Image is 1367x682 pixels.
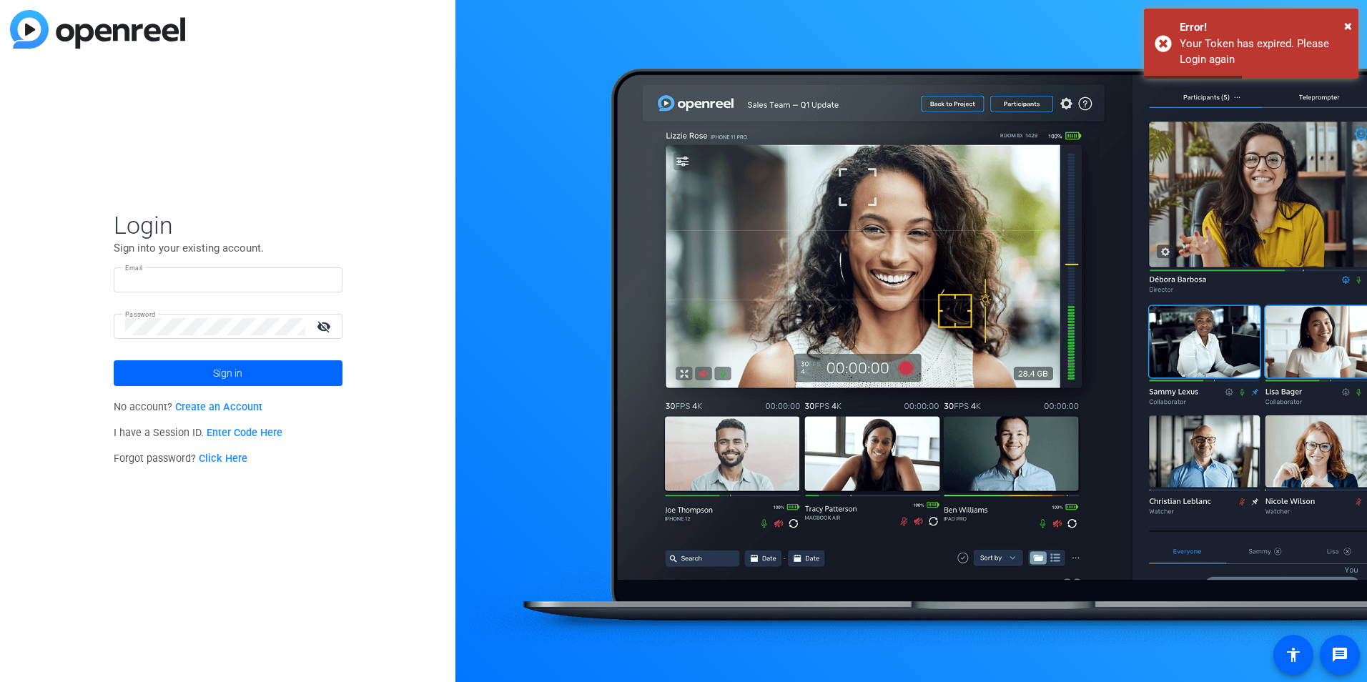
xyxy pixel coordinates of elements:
[114,240,342,256] p: Sign into your existing account.
[114,453,248,465] span: Forgot password?
[1285,646,1302,663] mat-icon: accessibility
[1331,646,1348,663] mat-icon: message
[114,210,342,240] span: Login
[114,360,342,386] button: Sign in
[114,427,283,439] span: I have a Session ID.
[213,355,242,391] span: Sign in
[10,10,185,49] img: blue-gradient.svg
[207,427,282,439] a: Enter Code Here
[114,401,263,413] span: No account?
[125,264,143,272] mat-label: Email
[199,453,247,465] a: Click Here
[175,401,262,413] a: Create an Account
[1180,36,1348,68] div: Your Token has expired. Please Login again
[308,316,342,337] mat-icon: visibility_off
[1344,17,1352,34] span: ×
[1344,15,1352,36] button: Close
[125,272,331,289] input: Enter Email Address
[1180,19,1348,36] div: Error!
[125,310,156,318] mat-label: Password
